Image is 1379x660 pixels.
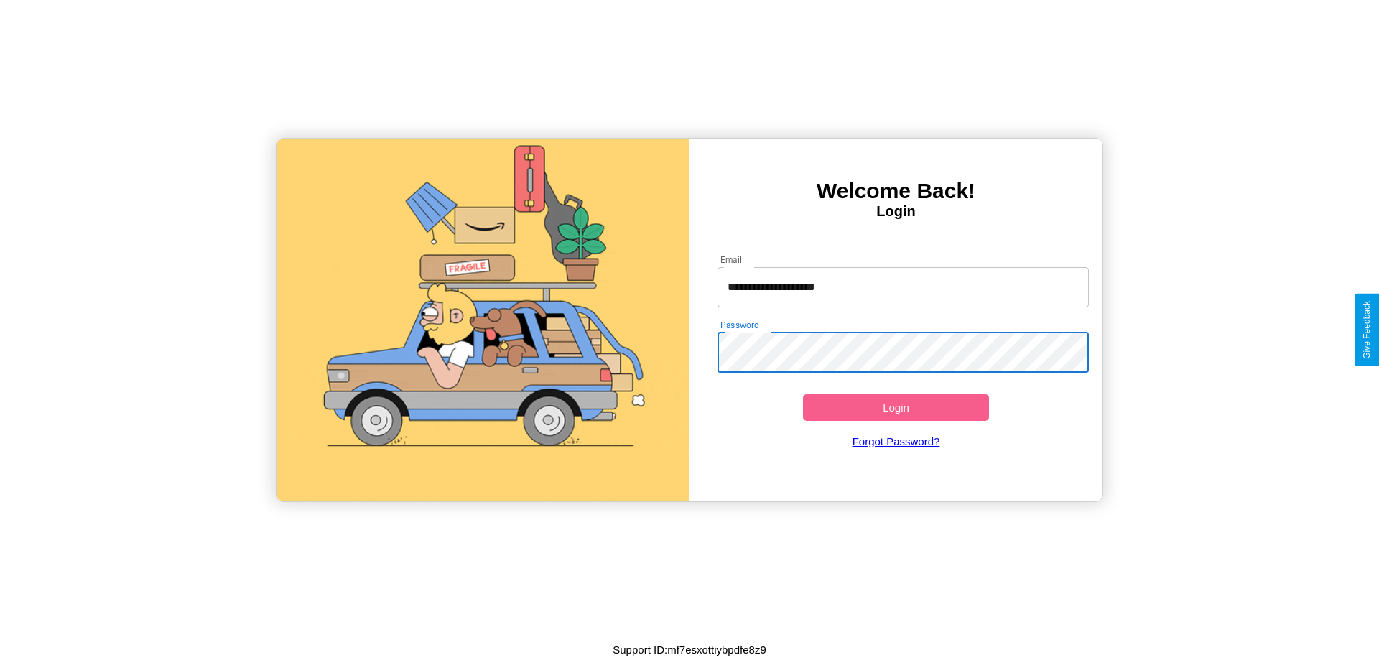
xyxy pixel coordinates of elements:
button: Login [803,394,989,421]
label: Password [720,319,758,331]
h4: Login [689,203,1102,220]
label: Email [720,254,743,266]
h3: Welcome Back! [689,179,1102,203]
img: gif [277,139,689,501]
p: Support ID: mf7esxottiybpdfe8z9 [613,640,766,659]
div: Give Feedback [1362,301,1372,359]
a: Forgot Password? [710,421,1082,462]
